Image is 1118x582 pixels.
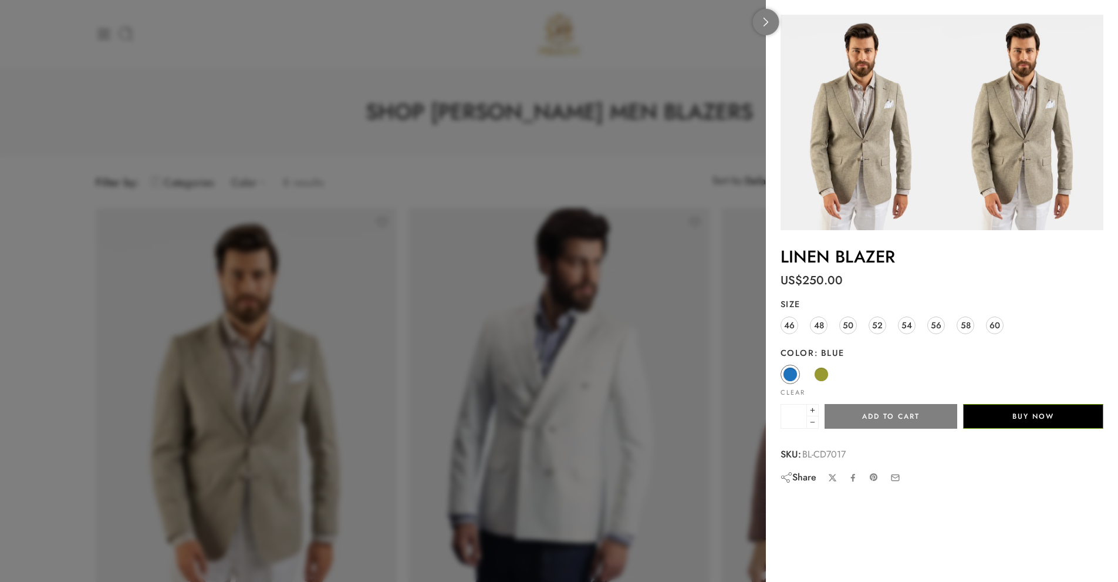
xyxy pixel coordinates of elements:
[784,317,795,333] span: 46
[802,446,846,462] span: BL-CD7017
[781,471,816,484] div: Share
[986,317,1004,334] a: 60
[989,317,1000,333] span: 60
[781,317,798,334] a: 46
[814,317,824,333] span: 48
[931,317,941,333] span: 56
[843,317,853,333] span: 50
[781,389,805,396] a: Clear options
[781,272,802,289] span: US$
[781,347,1103,359] label: Color
[781,244,895,269] a: LINEN BLAZER
[814,346,844,359] span: Blue
[781,298,1103,310] label: Size
[869,473,879,482] a: Pin on Pinterest
[957,317,974,334] a: 58
[781,446,801,462] strong: SKU:
[828,473,837,482] a: Share on X
[927,317,945,334] a: 56
[839,317,857,334] a: 50
[898,317,916,334] a: 54
[781,272,843,289] bdi: 250.00
[869,317,886,334] a: 52
[849,473,857,482] a: Share on Facebook
[810,317,827,334] a: 48
[781,404,807,429] input: Product quantity
[872,317,883,333] span: 52
[961,317,971,333] span: 58
[890,473,900,483] a: Email to your friends
[825,404,957,429] button: Add to cart
[963,404,1103,429] button: Buy Now
[901,317,912,333] span: 54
